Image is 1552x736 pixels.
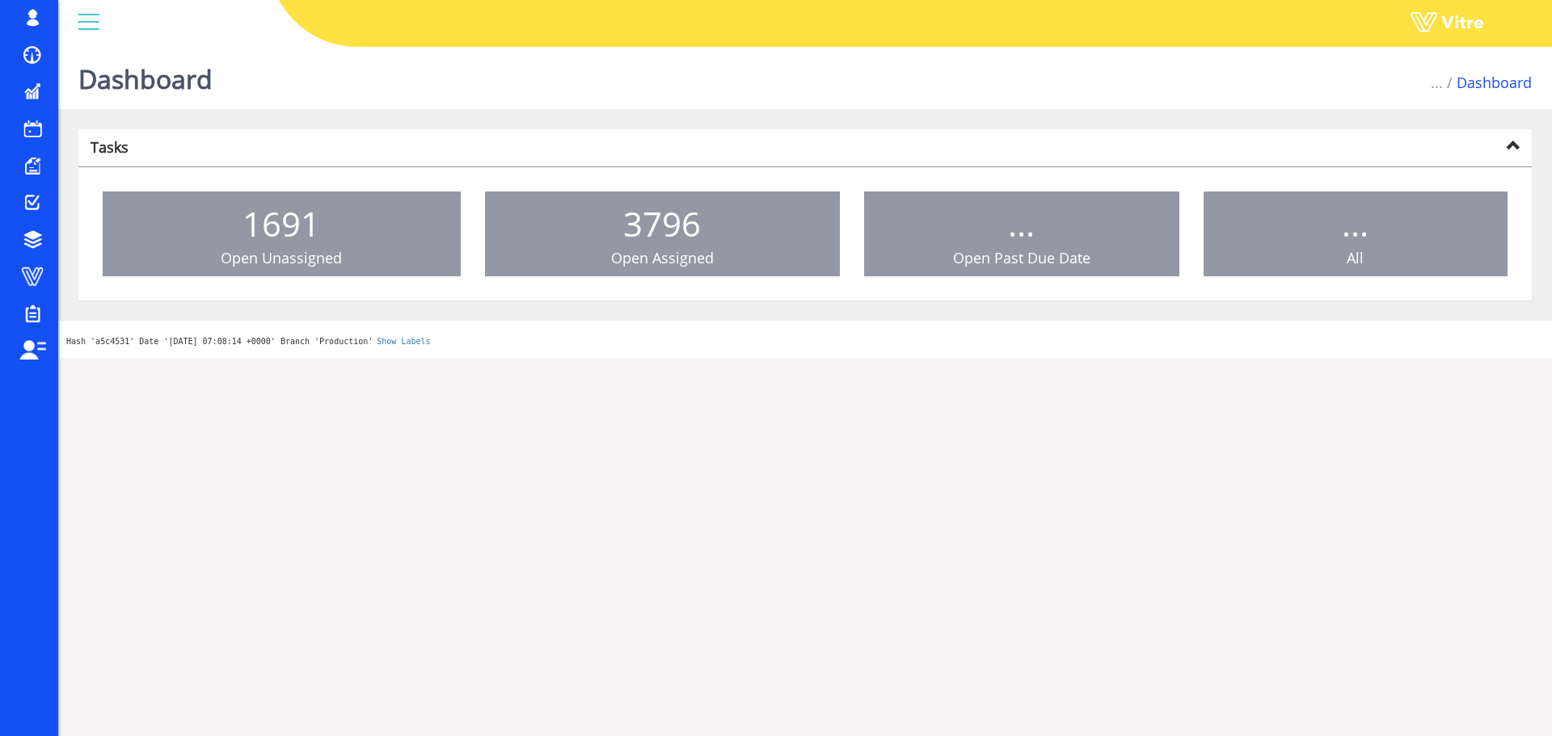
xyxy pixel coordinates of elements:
strong: Tasks [91,137,129,157]
span: Open Unassigned [221,248,342,267]
span: All [1347,248,1364,267]
span: 1691 [242,200,320,246]
a: Show Labels [377,337,430,346]
span: ... [1431,73,1443,92]
span: Open Past Due Date [953,248,1090,267]
h1: Dashboard [78,40,213,109]
span: 3796 [623,200,701,246]
span: ... [1342,200,1369,246]
span: ... [1008,200,1035,246]
a: 3796 Open Assigned [485,191,841,277]
li: Dashboard [1443,73,1532,94]
a: ... All [1204,191,1508,277]
span: Hash 'a5c4531' Date '[DATE] 07:08:14 +0000' Branch 'Production' [66,337,373,346]
span: Open Assigned [611,248,714,267]
a: ... Open Past Due Date [864,191,1179,277]
a: 1691 Open Unassigned [103,191,461,277]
